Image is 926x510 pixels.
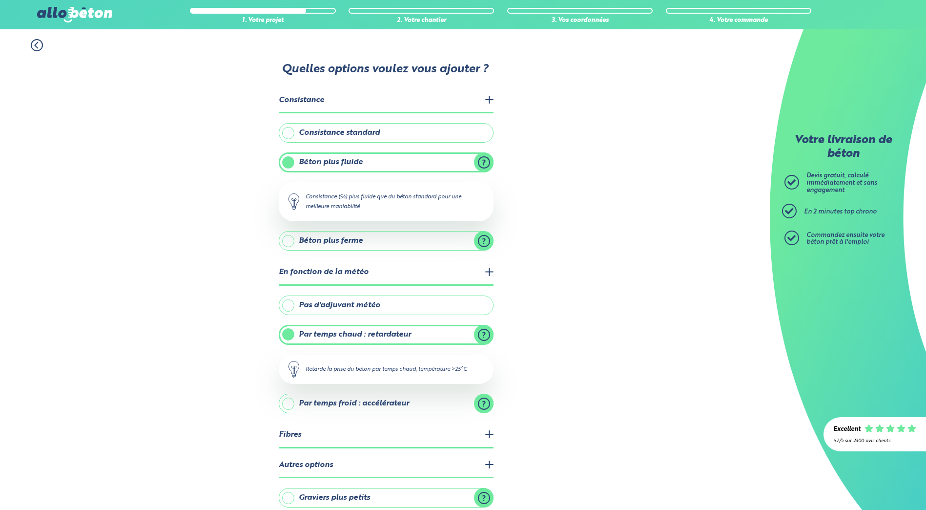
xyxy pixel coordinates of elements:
[37,7,112,22] img: allobéton
[806,172,877,193] span: Devis gratuit, calculé immédiatement et sans engagement
[279,296,494,315] label: Pas d'adjuvant météo
[279,231,494,251] label: Béton plus ferme
[279,488,494,508] label: Graviers plus petits
[279,152,494,172] label: Béton plus fluide
[279,355,494,384] div: Retarde la prise du béton par temps chaud, température >25°C
[279,123,494,143] label: Consistance standard
[279,88,494,113] legend: Consistance
[839,472,915,499] iframe: Help widget launcher
[279,423,494,448] legend: Fibres
[278,63,493,77] p: Quelles options voulez vous ajouter ?
[279,453,494,478] legend: Autres options
[279,182,494,221] div: Consistance (S4) plus fluide que du béton standard pour une meilleure maniabilité
[806,232,885,246] span: Commandez ensuite votre béton prêt à l'emploi
[507,17,653,24] div: 3. Vos coordonnées
[833,438,916,444] div: 4.7/5 sur 2300 avis clients
[279,394,494,413] label: Par temps froid : accélérateur
[279,260,494,285] legend: En fonction de la météo
[279,325,494,344] label: Par temps chaud : retardateur
[833,426,861,433] div: Excellent
[787,134,899,161] p: Votre livraison de béton
[349,17,494,24] div: 2. Votre chantier
[804,209,877,215] span: En 2 minutes top chrono
[190,17,335,24] div: 1. Votre projet
[666,17,811,24] div: 4. Votre commande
